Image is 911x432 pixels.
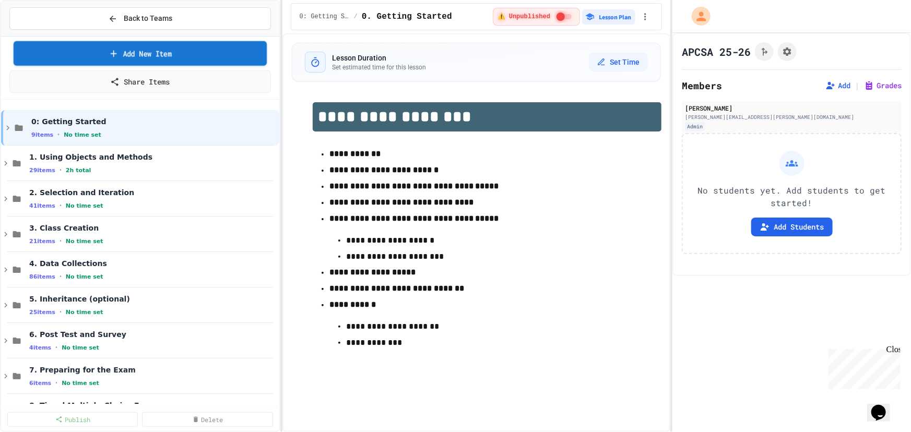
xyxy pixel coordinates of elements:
span: • [60,166,62,174]
span: | [855,79,860,92]
h1: APCSA 25-26 [682,44,751,59]
button: Assignment Settings [778,42,797,61]
a: Publish [7,412,138,427]
span: • [60,201,62,210]
div: My Account [681,4,713,28]
button: Add Students [751,218,833,236]
span: No time set [66,238,103,245]
span: 0: Getting Started [300,13,350,21]
span: Back to Teams [124,13,172,24]
span: / [354,13,358,21]
span: 7. Preparing for the Exam [29,365,277,375]
div: Chat with us now!Close [4,4,72,66]
span: • [55,343,57,352]
span: No time set [62,380,99,387]
h3: Lesson Duration [332,53,426,63]
span: • [57,130,60,139]
span: 2. Selection and Iteration [29,188,277,197]
span: 1. Using Objects and Methods [29,152,277,162]
div: [PERSON_NAME] [685,103,898,113]
button: Click to see fork details [755,42,774,61]
span: 8. Timed Multiple-Choice Exams [29,401,277,410]
span: • [60,272,62,281]
span: 0: Getting Started [31,117,277,126]
span: • [55,379,57,387]
span: 9 items [31,131,53,138]
div: Admin [685,122,705,131]
div: [PERSON_NAME][EMAIL_ADDRESS][PERSON_NAME][DOMAIN_NAME] [685,113,898,121]
button: Add [825,80,850,91]
button: Set Time [589,53,648,71]
span: ⚠️ Unpublished [498,13,550,21]
span: 21 items [29,238,55,245]
span: 86 items [29,273,55,280]
button: Back to Teams [9,7,271,30]
span: 4 items [29,344,51,351]
span: 2h total [66,167,91,174]
span: • [60,237,62,245]
h2: Members [682,78,722,93]
span: 6. Post Test and Survey [29,330,277,339]
p: Set estimated time for this lesson [332,63,426,71]
button: Grades [864,80,902,91]
span: 29 items [29,167,55,174]
span: 41 items [29,202,55,209]
button: Lesson Plan [582,9,635,25]
span: No time set [62,344,99,351]
div: ⚠️ Students cannot see this content! Click the toggle to publish it and make it visible to your c... [493,8,580,26]
a: Add New Item [14,41,267,66]
a: Delete [142,412,273,427]
a: Share Items [9,70,271,93]
span: • [60,308,62,316]
span: 4. Data Collections [29,259,277,268]
span: No time set [66,202,103,209]
p: No students yet. Add students to get started! [691,184,892,209]
span: 6 items [29,380,51,387]
span: No time set [64,131,101,138]
span: 0. Getting Started [362,10,452,23]
span: 25 items [29,309,55,316]
span: No time set [66,309,103,316]
span: 5. Inheritance (optional) [29,294,277,304]
span: 3. Class Creation [29,223,277,233]
iframe: chat widget [824,345,901,389]
iframe: chat widget [867,390,901,422]
span: No time set [66,273,103,280]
